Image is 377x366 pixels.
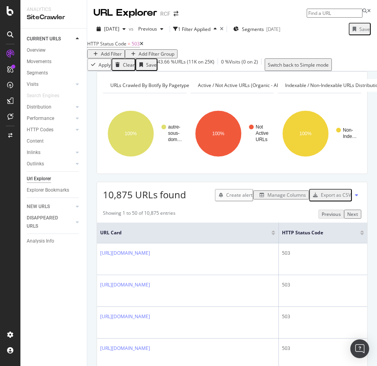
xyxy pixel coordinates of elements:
div: Export as CSV [321,192,351,198]
div: HTTP Codes [27,126,53,134]
div: 503 [282,250,364,257]
button: Next [344,210,361,219]
div: Analysis Info [27,237,54,245]
a: Explorer Bookmarks [27,186,81,194]
span: Active / Not Active URLs (organic - all) [198,82,281,89]
button: Switch back to Simple mode [265,58,332,71]
button: Add Filter [87,49,125,58]
div: Outlinks [27,160,44,168]
div: 1 Filter Applied [178,26,210,33]
div: times [220,27,223,31]
div: Apply [99,62,111,68]
div: Next [347,211,358,217]
button: Add Filter Group [125,49,178,58]
div: 0 % Visits ( 0 on 2 ) [221,58,258,71]
div: SiteCrawler [27,13,81,22]
text: URLs [256,137,267,143]
div: Overview [27,46,46,54]
div: arrow-right-arrow-left [174,11,178,16]
div: Movements [27,58,51,66]
a: Overview [27,46,81,54]
div: Segments [27,69,48,77]
a: Search Engines [27,92,67,100]
input: Find a URL [307,9,362,18]
span: Previous [135,25,157,32]
button: Apply [87,58,112,71]
a: Segments [27,69,81,77]
div: Save [146,62,157,68]
button: Previous [135,23,167,35]
span: Segments [242,26,264,33]
text: Inde… [343,134,357,140]
div: RCF [160,10,170,18]
div: NEW URLS [27,203,50,211]
a: [URL][DOMAIN_NAME] [100,313,150,320]
span: 503 [132,40,140,47]
button: Manage Columns [253,190,309,199]
button: Create alert [215,189,253,201]
text: Non- [343,128,353,133]
svg: A chart. [190,100,274,168]
a: Inlinks [27,149,73,157]
text: 100% [300,131,312,137]
div: Manage Columns [267,192,306,198]
a: [URL][DOMAIN_NAME] [100,345,150,352]
button: [DATE] [93,23,129,35]
a: HTTP Codes [27,126,73,134]
span: URLs Crawled By Botify By pagetype [110,82,189,89]
div: URL Explorer [93,6,157,20]
text: dom… [168,137,182,143]
h4: Active / Not Active URLs [196,79,293,92]
span: vs [129,25,135,32]
div: Add Filter [101,51,122,57]
div: Showing 1 to 50 of 10,875 entries [103,210,176,219]
a: Distribution [27,103,73,111]
div: DISAPPEARED URLS [27,214,66,230]
text: 100% [212,131,224,137]
div: Open Intercom Messenger [350,339,369,358]
a: Content [27,137,81,145]
div: Previous [322,211,341,217]
svg: A chart. [103,100,187,168]
div: Switch back to Simple mode [268,62,329,68]
div: Save [359,26,370,33]
span: = [128,40,130,47]
span: HTTP Status Code [282,229,348,236]
div: Add Filter Group [139,51,174,57]
div: 503 [282,313,364,320]
div: 503 [282,281,364,288]
div: 503 [282,345,364,352]
a: Movements [27,58,81,66]
div: CURRENT URLS [27,35,61,43]
text: 100% [125,131,137,137]
div: Explorer Bookmarks [27,186,69,194]
a: Visits [27,80,73,89]
a: Url Explorer [27,175,81,183]
span: URL Card [100,229,269,236]
button: Save [349,23,371,35]
div: Url Explorer [27,175,51,183]
a: Outlinks [27,160,73,168]
h4: URLs Crawled By Botify By pagetype [109,79,201,92]
span: 10,875 URLs found [103,188,186,201]
svg: A chart. [278,100,361,168]
div: Performance [27,114,54,123]
div: Search Engines [27,92,59,100]
button: Export as CSV [309,189,352,201]
a: [URL][DOMAIN_NAME] [100,250,150,256]
a: NEW URLS [27,203,73,211]
a: Performance [27,114,73,123]
a: Analysis Info [27,237,81,245]
a: DISAPPEARED URLS [27,214,73,230]
div: 43.66 % URLs ( 11K on 25K ) [157,58,214,71]
button: 1 Filter Applied [173,23,220,35]
button: Segments[DATE] [230,23,284,35]
text: autre- [168,125,180,130]
span: 2025 Sep. 2nd [104,25,119,32]
div: Inlinks [27,149,40,157]
div: Analytics [27,6,81,13]
div: Distribution [27,103,51,111]
span: HTTP Status Code [87,40,126,47]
